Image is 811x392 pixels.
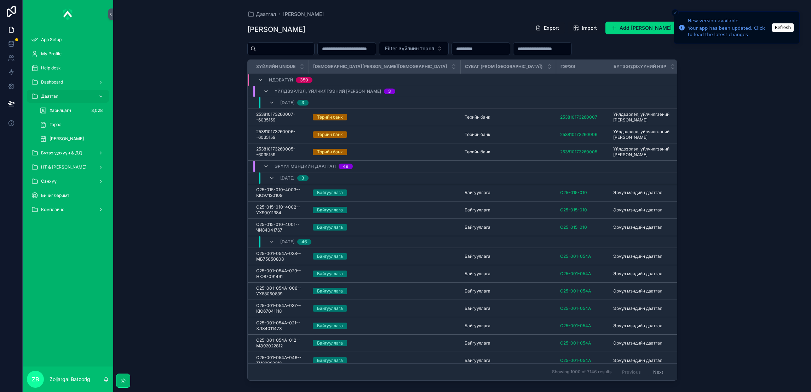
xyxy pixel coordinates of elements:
[465,190,552,195] a: Байгууллага
[41,178,57,184] span: Санхүү
[672,9,679,16] button: Close toast
[256,222,305,233] a: C25-015-010-4001--ЧЙ84041767
[41,193,69,198] span: Бичиг баримт
[27,203,109,216] a: Комплайнс
[41,51,62,57] span: My Profile
[688,25,770,38] div: Your app has been updated. Click to load the latest changes
[560,207,605,213] a: C25-015-010
[560,254,591,259] a: C25-001-054A
[317,357,343,364] div: Байгууллага
[50,108,71,113] span: Харилцагч
[27,90,109,103] a: Даатгал
[613,225,675,230] a: Эрүүл мэндийн даатгал
[317,305,343,312] div: Байгууллага
[313,131,456,138] a: Төрийн банк
[313,357,456,364] a: Байгууллага
[560,340,591,346] span: C25-001-054A
[385,45,434,52] span: Filter Зүйлийн төрөл
[50,136,84,142] span: [PERSON_NAME]
[560,149,597,155] span: 253810173260005
[465,149,490,155] span: Төрийн банк
[313,340,456,346] a: Байгууллага
[613,190,662,195] span: Эрүүл мэндийн даатгал
[256,285,305,297] span: C25-001-054A-006--УХ88050839
[313,64,447,69] span: [DEMOGRAPHIC_DATA][PERSON_NAME][DEMOGRAPHIC_DATA]
[27,161,109,174] a: НТ & [PERSON_NAME]
[560,358,591,363] a: C25-001-054A
[300,77,308,83] div: 350
[317,207,343,213] div: Байгууллага
[256,187,305,198] span: C25-015-010-4003--КЮ97120109
[41,207,64,212] span: Комплайнс
[50,122,62,127] span: Гэрээ
[613,190,675,195] a: Эрүүл мэндийн даатгал
[465,306,490,311] span: Байгууллага
[301,175,304,181] div: 3
[560,149,605,155] a: 253810173260005
[560,190,587,195] span: C25-015-010
[560,114,605,120] a: 253810173260007
[256,64,295,69] span: Зүйлийн unique
[41,37,62,42] span: App Setup
[613,146,675,158] span: Үйлдвэрлэл, үйлчилгээний [PERSON_NAME]
[313,288,456,294] a: Байгууллага
[613,129,675,140] a: Үйлдвэрлэл, үйлчилгээний [PERSON_NAME]
[247,24,305,34] h1: [PERSON_NAME]
[41,79,63,85] span: Dashboard
[256,320,305,331] a: C25-001-054A-021--ХЛ84011473
[465,271,490,277] span: Байгууллага
[275,164,336,169] span: Эрүүл мэндийн даатгал
[41,65,61,71] span: Help desk
[32,375,39,384] span: ZB
[614,64,666,69] span: Бүтээгдэхүүний нэр
[465,271,552,277] a: Байгууллага
[465,340,490,346] span: Байгууллага
[35,104,109,117] a: Харилцагч3,028
[317,114,343,120] div: Төрийн банк
[613,323,662,329] span: Эрүүл мэндийн даатгал
[283,11,324,18] span: [PERSON_NAME]
[313,114,456,120] a: Төрийн банк
[613,340,662,346] span: Эрүүл мэндийн даатгал
[560,225,587,230] a: C25-015-010
[313,253,456,260] a: Байгууллага
[613,271,662,277] span: Эрүүл мэндийн даатгал
[317,131,343,138] div: Төрийн банк
[465,114,490,120] span: Төрийн банк
[379,42,449,55] button: Select Button
[41,93,58,99] span: Даатгал
[465,225,490,230] span: Байгууллага
[317,224,343,231] div: Байгууллага
[465,254,552,259] a: Байгууллага
[582,24,597,32] span: Import
[530,22,565,34] button: Export
[256,112,305,123] a: 253810173260007--6035159
[256,303,305,314] a: C25-001-054A-037--КЮ67041118
[313,224,456,231] a: Байгууллага
[256,268,305,279] a: C25-001-054A-029--НЮ87091491
[613,254,662,259] span: Эрүүл мэндийн даатгал
[247,11,276,18] a: Даатгал
[613,358,675,363] a: Эрүүл мэндийн даатгал
[772,23,794,32] button: Refresh
[560,207,587,213] a: C25-015-010
[560,323,591,329] span: C25-001-054A
[605,22,677,34] a: Add [PERSON_NAME]
[317,340,343,346] div: Байгууллага
[256,146,305,158] a: 253810173260005--6035159
[317,323,343,329] div: Байгууллага
[560,288,605,294] a: C25-001-054A
[280,239,294,245] span: [DATE]
[560,288,591,294] span: C25-001-054A
[560,225,605,230] a: C25-015-010
[465,149,552,155] a: Төрийн банк
[89,106,105,115] div: 3,028
[465,323,552,329] a: Байгууллага
[256,129,305,140] a: 253810173260006--6035159
[465,340,552,346] a: Байгууллага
